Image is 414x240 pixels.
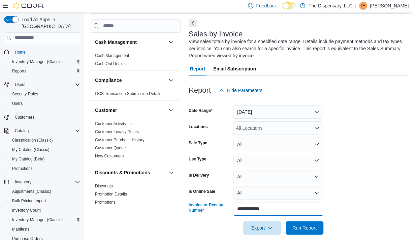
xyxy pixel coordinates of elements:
label: Is Online Sale [189,189,215,194]
a: Inventory Manager (Classic) [9,216,65,224]
button: Run Report [286,221,323,235]
h3: Compliance [95,77,122,84]
button: Inventory Count [7,206,83,215]
h3: Cash Management [95,39,137,46]
div: Customer [90,120,181,163]
button: Export [243,221,281,235]
a: Reports [9,67,29,75]
button: All [233,186,323,200]
a: My Catalog (Classic) [9,146,52,154]
span: Home [12,48,80,56]
button: Manifests [7,224,83,234]
span: Users [9,99,80,108]
span: Customer Queue [95,145,126,151]
a: Users [9,99,25,108]
button: Inventory Manager (Classic) [7,215,83,224]
a: Home [12,48,28,56]
span: Promotions [12,166,33,171]
span: Security Roles [9,90,80,98]
span: Bulk Pricing Import [9,197,80,205]
img: Cova [13,2,44,9]
span: Email Subscription [213,62,256,76]
a: Bulk Pricing Import [9,197,49,205]
button: Customer [167,106,175,114]
h3: Customer [95,107,117,114]
p: [PERSON_NAME] [370,2,409,10]
label: Is Delivery [189,173,209,178]
span: IE [361,2,365,10]
span: Customer Activity List [95,121,134,126]
button: Inventory Manager (Classic) [7,57,83,66]
a: OCS Transaction Submission Details [95,91,161,96]
span: Manifests [9,225,80,233]
button: Users [1,80,83,89]
span: Hide Parameters [227,87,262,94]
a: Customer Purchase History [95,138,145,142]
label: Locations [189,124,208,129]
div: Compliance [90,90,181,100]
a: My Catalog (Beta) [9,155,47,163]
label: Invoice or Receipt Number [189,202,230,213]
a: Inventory Count [9,206,43,214]
span: Load All Apps in [GEOGRAPHIC_DATA] [19,16,80,30]
span: Customers [12,113,80,121]
span: Users [12,81,80,89]
span: Inventory Count [9,206,80,214]
button: Next [189,19,197,27]
span: Adjustments (Classic) [9,187,80,196]
span: Classification (Classic) [9,136,80,144]
a: Customers [12,113,37,121]
a: Adjustments (Classic) [9,187,54,196]
span: Classification (Classic) [12,138,53,143]
label: Sale Type [189,140,207,146]
span: Promotions [9,164,80,173]
button: Home [1,47,83,57]
span: Inventory [12,178,80,186]
div: Cash Management [90,52,181,70]
a: Discounts [95,184,113,188]
a: Manifests [9,225,32,233]
span: Manifests [12,227,29,232]
span: Inventory Manager (Classic) [9,58,80,66]
span: Discounts [95,183,113,189]
a: Classification (Classic) [9,136,56,144]
button: Users [12,81,28,89]
span: Customer Purchase History [95,137,145,143]
span: Catalog [15,128,29,133]
button: Discounts & Promotions [95,169,166,176]
button: Promotions [7,164,83,173]
a: Security Roles [9,90,41,98]
button: Inventory [12,178,34,186]
span: Home [15,50,26,55]
span: Reports [9,67,80,75]
span: Report [190,62,205,76]
div: Isaac Estes-Jones [359,2,367,10]
label: Use Type [189,156,206,162]
button: My Catalog (Beta) [7,154,83,164]
button: Reports [7,66,83,76]
span: Users [12,101,23,106]
span: My Catalog (Classic) [9,146,80,154]
span: Inventory Manager (Classic) [12,59,63,64]
button: Cash Management [167,38,175,46]
a: Cash Out Details [95,61,126,66]
button: All [233,138,323,151]
button: My Catalog (Classic) [7,145,83,154]
div: View sales totals by invoice for a specified date range. Details include payment methods and tax ... [189,38,405,59]
span: My Catalog (Beta) [12,156,45,162]
span: My Catalog (Beta) [9,155,80,163]
button: Hide Parameters [216,84,265,97]
a: Promotions [95,200,116,205]
button: Inventory [1,177,83,187]
span: Adjustments (Classic) [12,189,51,194]
h3: Discounts & Promotions [95,169,150,176]
span: Promotion Details [95,191,127,197]
a: Customer Queue [95,146,126,150]
button: Bulk Pricing Import [7,196,83,206]
span: Cash Management [95,53,129,58]
a: Promotion Details [95,192,127,197]
button: Classification (Classic) [7,136,83,145]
